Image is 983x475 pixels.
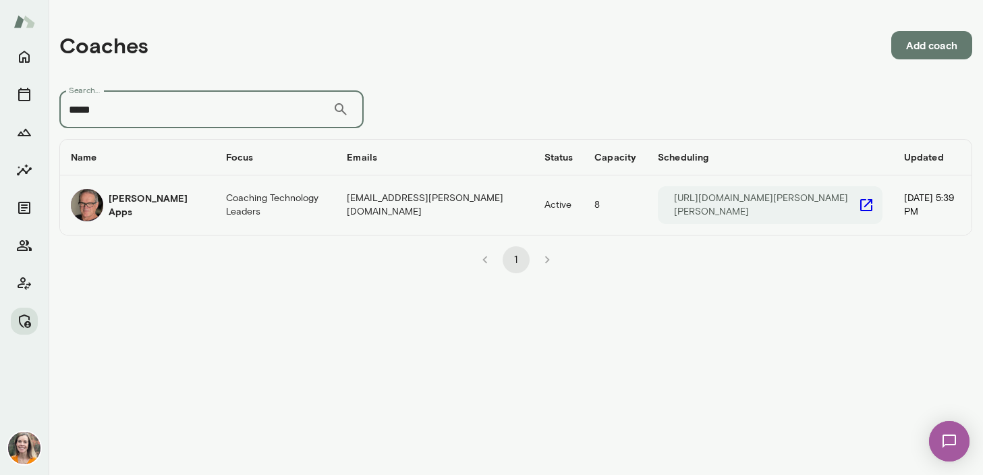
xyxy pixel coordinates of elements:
div: pagination [59,235,972,273]
button: Sessions [11,81,38,108]
h4: Coaches [59,32,148,58]
button: Members [11,232,38,259]
td: [EMAIL_ADDRESS][PERSON_NAME][DOMAIN_NAME] [336,175,533,235]
button: Growth Plan [11,119,38,146]
td: [DATE] 5:39 PM [893,175,972,235]
table: coaches table [60,140,972,235]
td: 8 [584,175,647,235]
h6: Emails [347,150,522,164]
nav: pagination navigation [470,246,563,273]
h6: Capacity [594,150,636,164]
td: Coaching Technology Leaders [215,175,336,235]
h6: Focus [226,150,325,164]
button: page 1 [503,246,530,273]
h6: Name [71,150,204,164]
button: Documents [11,194,38,221]
img: Carrie Kelly [8,432,40,464]
button: Home [11,43,38,70]
button: Client app [11,270,38,297]
button: Manage [11,308,38,335]
img: Geoff Apps [71,189,103,221]
h6: [PERSON_NAME] Apps [109,192,204,219]
h6: Status [544,150,573,164]
p: [URL][DOMAIN_NAME][PERSON_NAME][PERSON_NAME] [674,192,858,219]
h6: Updated [904,150,961,164]
button: Add coach [891,31,972,59]
button: Insights [11,157,38,184]
img: Mento [13,9,35,34]
h6: Scheduling [658,150,882,164]
td: Active [534,175,584,235]
label: Search... [69,84,100,96]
